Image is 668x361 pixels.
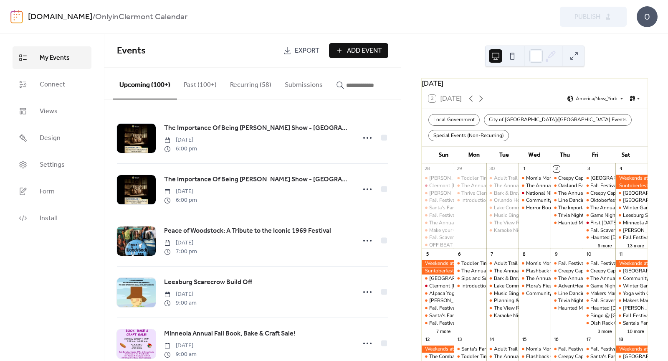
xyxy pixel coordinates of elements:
div: Suntoberfest 2025 [615,182,648,189]
div: Fall Festival at Southern Hill Farms [583,182,615,189]
div: The Annual Pumpkin Ponderosa [454,182,486,189]
div: Mom's Morning Out [519,260,551,267]
div: 8 [521,251,527,257]
a: My Events [13,46,91,69]
div: Music Bingo [486,290,519,297]
div: Haunted Halloween Maze [583,305,615,312]
div: Karaoke Night [486,227,519,234]
a: Install [13,207,91,229]
div: Fall Festival at Southern Hill Farms [583,260,615,267]
div: Local Government [428,114,480,126]
div: The Annual Pumpkin Ponderosa [461,182,534,189]
a: Peace of Woodstock: A Tribute to the Iconic 1969 Festival [164,226,331,236]
span: Minneola Annual Fall Book, Bake & Craft Sale! [164,329,296,339]
span: [DATE] [164,341,197,350]
div: Santa's Farm: Fall Festival [429,312,488,319]
div: 4 [618,166,624,172]
button: 6 more [594,242,615,249]
div: [GEOGRAPHIC_DATA] Sale [429,275,492,282]
div: Weekends at the Winery [615,346,648,353]
span: America/New_York [576,96,617,101]
div: Mom's Morning Out [519,175,551,182]
span: 9:00 am [164,350,197,359]
div: Fall Festival at [GEOGRAPHIC_DATA] [429,197,516,204]
div: Adult Trail Riding Club [494,260,546,267]
div: Line Dancing @ Showcase of Citrus [551,290,583,297]
a: Settings [13,153,91,176]
div: The Annual Pumpkin Ponderosa [486,182,519,189]
div: Introduction to Improv [454,282,486,290]
div: AdventHealth Clermont Hammock Ridge Fall Festival Community Event [551,282,583,290]
div: The Importance Of Being Earnest Show - Lake Sumter State College [551,204,583,211]
div: Toddler Time at the Barn [454,260,486,267]
div: Flora's Fiesta in Winter Garden [519,282,551,290]
div: [PERSON_NAME] and [PERSON_NAME] Superhero 5k [429,175,552,182]
div: Fall Festival at Southern Hill Farms [615,234,648,241]
div: Sun [428,147,459,163]
div: Makers Market Fall Fair & Festival [615,297,648,304]
div: 5 [424,251,430,257]
div: Santa's Farm: Fall Festival [615,320,648,327]
div: The Combat Midwife Workshop [422,353,454,360]
span: Settings [40,160,65,170]
div: Sips and Suds Paint Night October [461,275,539,282]
div: Bark & Brews [486,190,519,197]
div: Orlando Health: Ready for Baby Class [486,197,519,204]
div: Introduction to Improv [461,282,511,290]
div: The Annual Pumpkin Ponderosa [494,267,567,275]
div: Adult Trail Riding Club [494,346,546,353]
span: 6:00 pm [164,196,197,205]
div: Oktoberfest @ The View [583,197,615,204]
div: 12 [424,336,430,343]
div: Adult Trail Riding Club [486,346,519,353]
div: 3 [585,166,592,172]
span: Peace of Woodstock: A Tribute to the Iconic 1969 Festival [164,226,331,236]
div: Fall Festival & Corn Maze at [GEOGRAPHIC_DATA][PERSON_NAME] [429,212,586,219]
span: [DATE] [164,239,197,247]
div: Planning & Zoning Commission [486,297,519,304]
div: OFF BEAT BINGO [422,242,454,249]
span: 7:00 pm [164,247,197,256]
div: Amber Brooke Farms Fall Festival [422,297,454,304]
div: Bark & Brews [494,190,524,197]
div: First Friday Food Trucks [583,219,615,226]
div: Winter Garden Farmer's Market [615,204,648,211]
div: The Annual Pumpkin Ponderosa [526,182,599,189]
div: Line Dancing @ Showcase of Citrus [551,197,583,204]
div: O [637,6,658,27]
div: The Annual Pumpkin Ponderosa [583,204,615,211]
div: Clermont Park Run [615,190,648,197]
span: Connect [40,80,65,90]
a: Form [13,180,91,203]
div: The Annual Pumpkin Ponderosa [422,219,454,226]
a: Design [13,127,91,149]
div: Community Running Event [526,290,586,297]
div: Clermont Farmer's Market [422,182,454,189]
div: [PERSON_NAME] Farms Fall Festival [429,190,514,197]
div: Special Events (Non-Recurring) [428,130,509,142]
div: The Annual Pumpkin Ponderosa [590,275,663,282]
span: [DATE] [164,136,197,145]
div: Haunted Monster Truck Ride Showcase of Citrus [551,219,583,226]
div: Fall Festival at Southern Hill Farms [422,305,454,312]
div: Mom's Morning Out [526,260,571,267]
div: Line Dancing @ Showcase of Citrus [558,197,638,204]
button: 10 more [624,327,648,334]
div: Fri [580,147,611,163]
div: Weekends at the Winery [422,346,454,353]
div: Clermont [PERSON_NAME] Market [429,182,508,189]
div: Minneola Annual Fall Book, Bake & Craft Sale! [615,219,648,226]
div: Fall Festival at Southern Hill Farms [583,346,615,353]
div: The Annual Pumpkin Ponderosa [558,190,631,197]
div: Mom's Morning Out [526,346,571,353]
b: / [92,9,95,25]
div: The Annual Pumpkin Ponderosa [486,267,519,275]
div: Fall Festival at [GEOGRAPHIC_DATA] [558,346,645,353]
div: Make your Own Felted Bat [429,227,488,234]
div: Game Night at the Tower [583,282,615,290]
span: Leesburg Scarecrow Build Off [164,277,252,287]
span: Events [117,42,146,60]
div: Bingo @ [GEOGRAPHIC_DATA] [590,312,663,319]
div: Creepy Capy's - Capybara Meet and Greet [551,267,583,275]
span: Install [40,214,57,224]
